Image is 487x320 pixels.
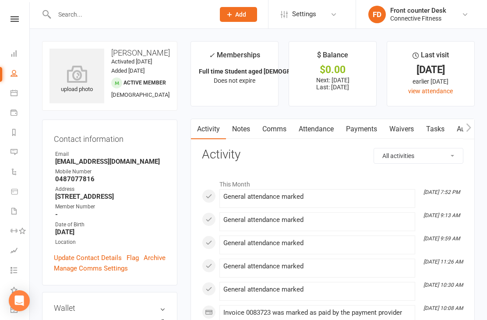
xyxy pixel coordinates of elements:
div: $ Balance [317,49,348,65]
a: Flag [127,253,139,263]
div: Location [55,238,166,246]
div: earlier [DATE] [395,77,466,86]
span: Does not expire [214,77,255,84]
i: [DATE] 9:59 AM [423,236,460,242]
div: $0.00 [297,65,368,74]
strong: [STREET_ADDRESS] [55,193,166,200]
a: Manage Comms Settings [54,263,128,274]
h3: Activity [202,148,463,162]
p: Next: [DATE] Last: [DATE] [297,77,368,91]
i: ✓ [209,51,215,60]
div: Address [55,185,166,193]
div: Email [55,150,166,158]
span: Add [235,11,246,18]
a: Assessments [11,242,30,261]
time: Activated [DATE] [111,58,152,65]
div: General attendance marked [223,286,411,293]
strong: 0487077816 [55,175,166,183]
div: Memberships [209,49,260,66]
a: Product Sales [11,183,30,202]
div: Mobile Number [55,168,166,176]
a: Update Contact Details [54,253,122,263]
i: [DATE] 11:26 AM [423,259,463,265]
div: General attendance marked [223,216,411,224]
a: Activity [191,119,226,139]
span: Active member [124,80,166,86]
span: Settings [292,4,316,24]
a: Tasks [420,119,451,139]
a: Notes [226,119,256,139]
a: Reports [11,123,30,143]
strong: [EMAIL_ADDRESS][DOMAIN_NAME] [55,158,166,165]
div: General attendance marked [223,263,411,270]
i: [DATE] 9:13 AM [423,212,460,218]
div: Date of Birth [55,221,166,229]
div: Last visit [413,49,449,65]
a: People [11,64,30,84]
div: upload photo [49,65,104,94]
div: General attendance marked [223,193,411,200]
li: This Month [202,175,463,189]
i: [DATE] 10:30 AM [423,282,463,288]
a: Archive [144,253,166,263]
time: Added [DATE] [111,67,145,74]
i: [DATE] 10:08 AM [423,305,463,311]
i: [DATE] 7:52 PM [423,189,460,195]
div: Connective Fitness [390,14,446,22]
div: FD [368,6,386,23]
div: General attendance marked [223,239,411,247]
h3: Contact information [54,131,166,144]
a: What's New [11,281,30,301]
div: Invoice 0083723 was marked as paid by the payment provider [223,309,411,316]
input: Search... [52,8,208,21]
a: Payments [11,104,30,123]
strong: Full time Student aged [DEMOGRAPHIC_DATA]-18yrs [199,68,346,75]
a: Attendance [293,119,340,139]
button: Add [220,7,257,22]
span: [DEMOGRAPHIC_DATA] [111,91,169,98]
strong: [DATE] [55,228,166,236]
div: [DATE] [395,65,466,74]
h3: Wallet [54,304,166,313]
div: Front counter Desk [390,7,446,14]
a: Payments [340,119,383,139]
a: Waivers [383,119,420,139]
a: Comms [256,119,293,139]
a: view attendance [408,88,453,95]
a: Dashboard [11,45,30,64]
a: Calendar [11,84,30,104]
div: Open Intercom Messenger [9,290,30,311]
h3: [PERSON_NAME] [49,49,170,57]
div: Member Number [55,203,166,211]
strong: - [55,211,166,218]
